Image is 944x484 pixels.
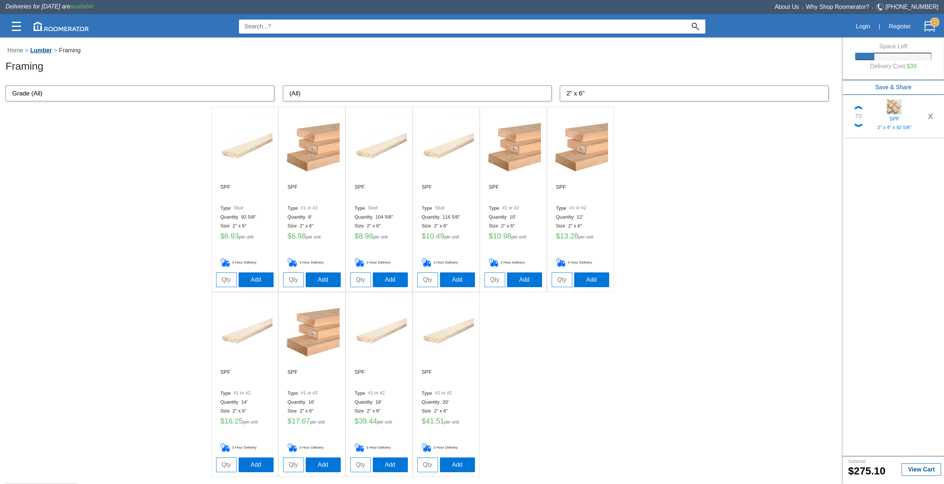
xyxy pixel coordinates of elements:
label: #1 or #2 [502,205,519,211]
img: roomerator-logo.svg [34,22,89,31]
h6: SPF [355,369,365,387]
h6: SPF [422,369,432,387]
label: 92 5/8" [241,214,259,220]
input: Qty [417,457,438,472]
label: Type [355,390,368,396]
label: 16' [308,399,317,405]
h6: SPF [556,184,566,202]
label: 116 5/8" [442,214,463,220]
img: Up_Chevron.png [855,106,862,109]
label: Type [221,390,234,396]
strong: 1 [930,18,939,27]
label: Quantity [288,214,308,220]
button: Add [373,272,408,287]
img: /app/images/Buttons/favicon.jpg [419,302,474,358]
h5: SPF [871,114,918,122]
h5: 39.44 [355,417,403,428]
div: 70 [855,112,862,121]
h6: SPF [355,184,365,202]
label: 10' [510,214,519,220]
h5: 3 Hour Delivery [422,443,471,452]
input: Qty [283,272,304,287]
button: View Cart [902,463,941,476]
img: Delivery_Cart.png [355,443,367,452]
h6: SPF [422,184,432,202]
label: Size [288,223,300,229]
img: 11100240_sm.jpg [887,100,902,114]
label: 2" x 6" [233,408,249,414]
button: Add [440,457,475,472]
img: /app/images/Buttons/favicon.jpg [284,117,340,173]
label: Size [556,223,568,229]
h5: 8.98 [355,232,403,243]
h6: SPF [489,184,499,202]
img: Delivery_Cart.png [288,258,299,267]
h5: 6.98 [288,232,336,243]
label: Size [422,223,434,229]
label: #1 or #2 [301,205,318,211]
label: 12' [577,214,586,220]
label: $ [422,417,426,425]
label: 2" x 6" [367,223,383,229]
h5: 3 Hour Delivery [221,258,269,267]
h6: Space Left [855,43,931,50]
div: | [874,18,885,35]
label: Stud [234,205,243,211]
h5: 10.49 [422,232,471,243]
label: 104 5/8" [375,214,396,220]
a: About Us [775,4,799,10]
button: Add [507,272,542,287]
label: $ [489,232,493,240]
img: Delivery_Cart.png [221,258,232,267]
label: $39 [907,63,917,70]
img: Delivery_Cart.png [556,258,568,267]
label: Quantity [355,214,375,220]
button: X [923,110,938,122]
label: $ [556,232,560,240]
label: 2" x 6" [300,408,316,414]
h5: 3 Hour Delivery [221,443,269,452]
img: Cart.svg [924,21,935,32]
input: Qty [350,457,371,472]
label: Type [288,205,301,211]
label: per unit [310,420,325,425]
label: Size [355,223,367,229]
h5: 3 Hour Delivery [489,258,538,267]
label: per unit [444,235,459,240]
img: Down_Chevron.png [855,123,862,127]
img: /app/images/Buttons/favicon.jpg [486,117,541,173]
label: Stud [435,205,445,211]
span: • [799,6,806,10]
h5: 3 Hour Delivery [422,258,471,267]
label: per unit [579,235,593,240]
b: View Cart [908,466,935,473]
button: Login [852,19,874,34]
h5: 13.28 [556,232,605,243]
button: Add [574,272,609,287]
label: Quantity [221,399,241,405]
label: Type [422,390,435,396]
h5: 6.93 [221,232,269,243]
button: Register [885,19,915,34]
label: #1 or #2 [301,390,318,396]
label: 2" x 6" [568,223,585,229]
h5: 3 Hour Delivery [288,258,336,267]
label: 2" x 6" [434,223,451,229]
label: #1 or #2 [435,390,452,396]
label: per unit [243,420,258,425]
span: • [869,6,876,10]
b: 275.10 [848,465,885,477]
label: $ [221,232,225,240]
label: Quantity [355,399,375,405]
label: Type [221,205,234,211]
label: Quantity [489,214,510,220]
small: Subtotal: [848,459,867,464]
h6: SPF [288,184,298,202]
label: > [54,46,57,55]
label: > [25,46,28,55]
a: Why Shop Roomerator? [806,4,870,10]
label: $ [288,232,292,240]
h5: 2" x 4" x 92 5/8" [871,125,918,130]
h5: 41.51 [422,417,471,428]
h5: 3 Hour Delivery [288,443,336,452]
